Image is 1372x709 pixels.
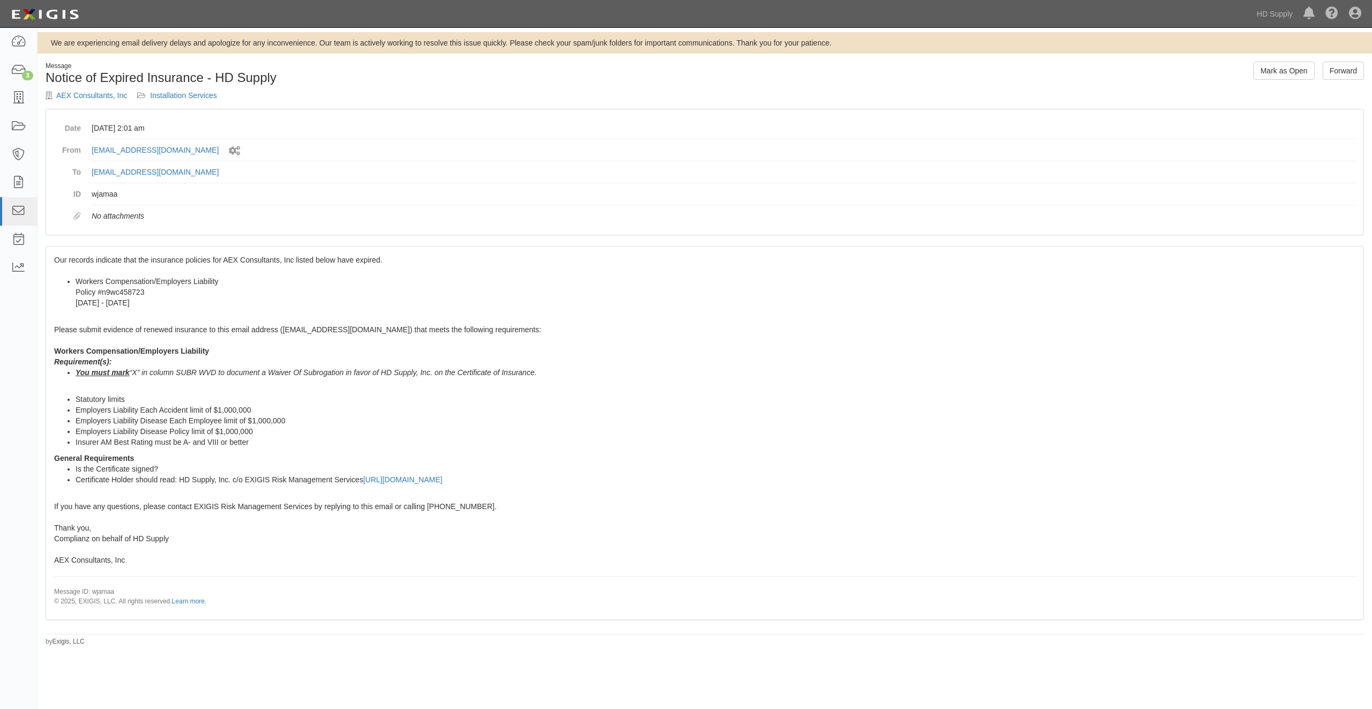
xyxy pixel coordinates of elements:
[92,183,1355,205] dd: wjamaa
[1325,8,1338,20] i: Help Center - Complianz
[76,426,1355,437] li: Employers Liability Disease Policy limit of $1,000,000
[1251,3,1298,25] a: HD Supply
[54,161,81,177] dt: To
[76,368,130,377] b: You must mark
[92,168,219,176] a: [EMAIL_ADDRESS][DOMAIN_NAME]
[76,367,1355,389] li: “X” in column SUBR WVD to document a Waiver Of Subrogation in favor of HD Supply, Inc. on the Cer...
[92,146,219,154] a: [EMAIL_ADDRESS][DOMAIN_NAME]
[54,139,81,155] dt: From
[76,415,1355,426] li: Employers Liability Disease Each Employee limit of $1,000,000
[76,437,1355,447] li: Insurer AM Best Rating must be A- and VIII or better
[76,474,1355,485] li: Certificate Holder should read: HD Supply, Inc. c/o EXIGIS Risk Management Services
[46,637,85,646] small: by
[92,212,144,220] em: No attachments
[46,71,697,85] h1: Notice of Expired Insurance - HD Supply
[54,587,1355,606] p: Message ID: wjamaa © 2025, EXIGIS, LLC. All rights reserved.
[46,62,697,71] div: Message
[76,394,1355,405] li: Statutory limits
[54,117,81,133] dt: Date
[76,405,1355,415] li: Employers Liability Each Accident limit of $1,000,000
[73,213,81,220] i: Attachments
[54,454,134,462] strong: General Requirements
[229,146,240,155] i: Sent by system workflow
[1323,62,1364,80] a: Forward
[56,91,127,100] a: AEX Consultants, Inc
[54,357,111,366] b: Requirement(s):
[76,276,1355,308] li: Workers Compensation/Employers Liability Policy #n9wc458723 [DATE] - [DATE]
[22,71,33,80] div: 3
[54,347,209,355] strong: Workers Compensation/Employers Liability
[172,598,207,605] a: Learn more.
[76,464,1355,474] li: Is the Certificate signed?
[8,5,82,24] img: logo-5460c22ac91f19d4615b14bd174203de0afe785f0fc80cf4dbbc73dc1793850b.png
[54,183,81,199] dt: ID
[363,475,443,484] a: [URL][DOMAIN_NAME]
[92,117,1355,139] dd: [DATE] 2:01 am
[53,638,85,645] a: Exigis, LLC
[150,91,217,100] a: Installation Services
[38,38,1372,48] div: We are experiencing email delivery delays and apologize for any inconvenience. Our team is active...
[1254,62,1315,80] a: Mark as Open
[54,256,1355,606] span: Our records indicate that the insurance policies for AEX Consultants, Inc listed below have expir...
